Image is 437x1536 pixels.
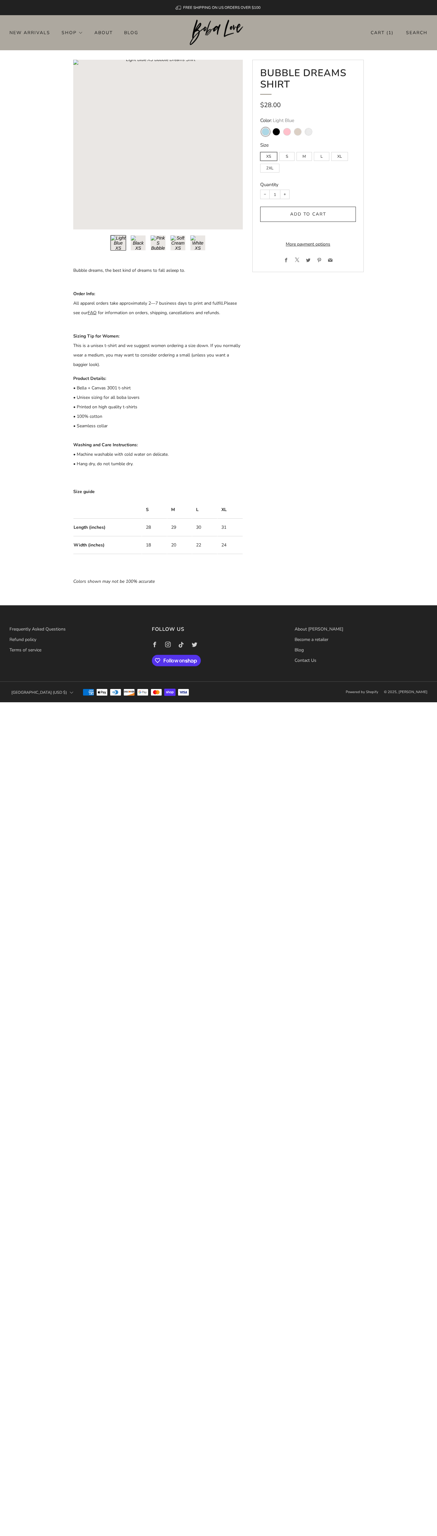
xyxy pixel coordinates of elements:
label: 2XL [260,164,279,173]
span: • Seamless collar [73,423,108,429]
legend: Color: [260,117,356,124]
td: 24 [217,536,243,554]
a: About [94,27,113,38]
a: Search [406,27,428,38]
a: Blog [295,647,304,653]
td: 20 [167,536,192,554]
strong: L [196,507,199,513]
a: More payment options [260,240,356,249]
td: 30 [192,519,217,536]
legend: Size [260,142,356,149]
span: • Bella + Canvas 3001 t-shirt • Unisex sizing for all boba lovers [73,385,140,400]
button: Increase item quantity by one [280,190,289,199]
span: FREE SHIPPING ON US ORDERS OVER $100 [183,5,260,10]
strong: Washing and Care Instructions: [73,442,139,448]
span: • Hang dry, do not tumble dry. [73,461,133,467]
label: XL [331,152,348,161]
a: Become a retailer [295,637,328,643]
td: 28 [142,519,167,536]
span: Bubble dreams, the best kind of dreams to fall asleep to. [73,267,185,273]
a: Loading image: Light Blue XS Bubble Dreams Shirt [73,60,243,229]
strong: M [171,507,175,513]
span: • 100% cotton [73,413,102,419]
strong: Sizing Tip for Women: [73,333,121,339]
a: Terms of service [9,647,41,653]
label: M [296,152,312,161]
em: Colors shown may not be 100% accurate [73,578,155,584]
span: for information on orders, shipping, cancellations and refunds. [98,310,220,316]
variant-swatch: Light Blue [262,128,269,135]
strong: Order Info: [73,291,95,297]
span: Light Blue [273,117,294,124]
button: Load image into Gallery viewer, 2 [130,235,146,251]
span: • Machine washable with cold water on delicate. [73,451,169,457]
label: Quantity [260,181,278,188]
button: Load image into Gallery viewer, 4 [170,235,186,251]
button: Load image into Gallery viewer, 3 [150,235,166,251]
button: [GEOGRAPHIC_DATA] (USD $) [9,686,75,699]
a: FAQ [88,310,97,316]
td: 22 [192,536,217,554]
div: L [314,149,331,161]
div: M [296,149,314,161]
span: This is a unisex t-shirt and we suggest women ordering a size down. If you normally wear a medium... [73,343,240,368]
label: S [279,152,295,161]
variant-swatch: Black [273,128,280,135]
strong: XL [221,507,227,513]
span: —7 business days to print and fulfill. [151,300,224,306]
a: New Arrivals [9,27,50,38]
strong: S [146,507,149,513]
a: Cart [371,27,393,38]
td: 31 [217,519,243,536]
td: 29 [167,519,192,536]
span: All apparel orders take approximately 2 [73,300,151,306]
span: Add to cart [290,211,326,217]
strong: Size guide [73,489,95,495]
button: Load image into Gallery viewer, 5 [190,235,206,251]
span: © 2025, [PERSON_NAME] [384,690,428,694]
div: XS [260,149,279,161]
a: Shop [62,27,83,38]
a: Blog [124,27,138,38]
h1: Bubble Dreams Shirt [260,68,356,95]
variant-swatch: Pink [284,128,290,135]
label: XS [260,152,277,161]
items-count: 1 [388,30,392,36]
a: Contact Us [295,657,316,663]
label: L [314,152,329,161]
div: 2XL [260,161,281,173]
a: Refund policy [9,637,36,643]
button: Add to cart [260,207,356,222]
strong: Length (inches) [74,524,105,530]
div: S [279,149,296,161]
span: Please see our [73,300,237,316]
div: XL [331,149,350,161]
button: Load image into Gallery viewer, 1 [111,235,126,251]
button: Reduce item quantity by one [260,190,269,199]
variant-swatch: White [305,128,312,135]
h3: Follow us [152,625,285,634]
a: Powered by Shopify [346,690,378,694]
span: • Printed on high quality t-shirts [73,404,137,410]
td: 18 [142,536,167,554]
a: About [PERSON_NAME] [295,626,343,632]
variant-swatch: Soft Cream [294,128,301,135]
strong: Product Details: [73,375,106,381]
img: Boba Love [190,20,248,46]
strong: Width (inches) [74,542,105,548]
a: Frequently Asked Questions [9,626,66,632]
span: $28.00 [260,101,281,109]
